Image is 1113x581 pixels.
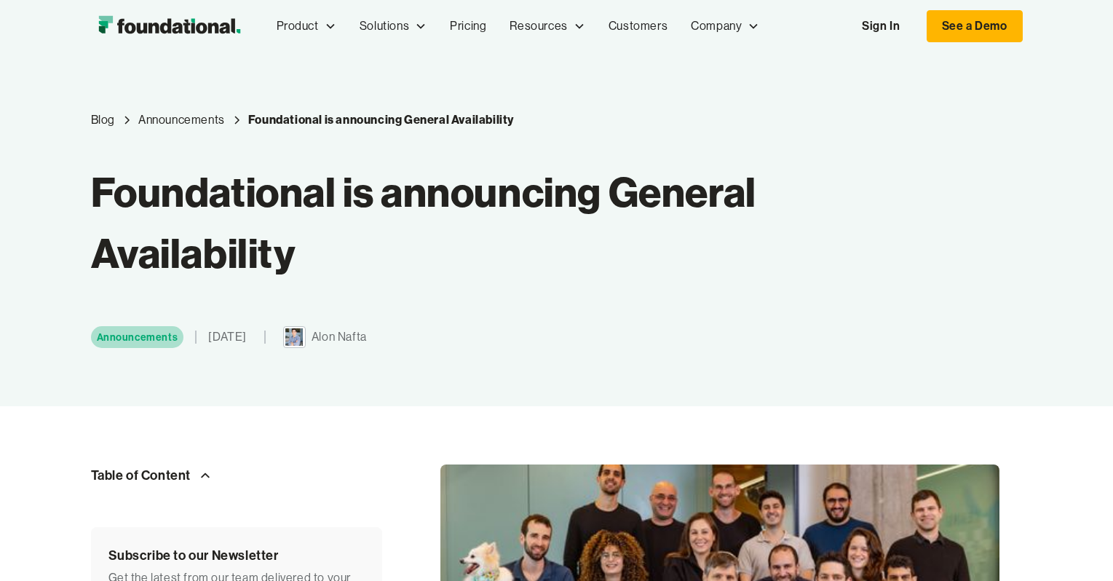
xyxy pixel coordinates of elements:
[847,11,914,41] a: Sign In
[360,17,409,36] div: Solutions
[691,17,742,36] div: Company
[91,12,247,41] a: home
[348,2,438,50] div: Solutions
[312,328,367,347] div: Alon Nafta
[679,2,771,50] div: Company
[510,17,567,36] div: Resources
[248,111,514,130] a: Current blog
[197,467,214,484] img: Arrow
[138,111,225,130] a: Category
[248,111,514,130] div: Foundational is announcing General Availability
[498,2,596,50] div: Resources
[277,17,319,36] div: Product
[597,2,679,50] a: Customers
[108,545,365,566] div: Subscribe to our Newsletter
[97,329,178,345] div: Announcements
[208,328,247,347] div: [DATE]
[91,326,184,348] a: Category
[91,162,836,284] h1: Foundational is announcing General Availability
[138,111,225,130] div: Announcements
[91,12,247,41] img: Foundational Logo
[265,2,348,50] div: Product
[91,111,115,130] a: Blog
[91,465,191,486] div: Table of Content
[927,10,1023,42] a: See a Demo
[438,2,498,50] a: Pricing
